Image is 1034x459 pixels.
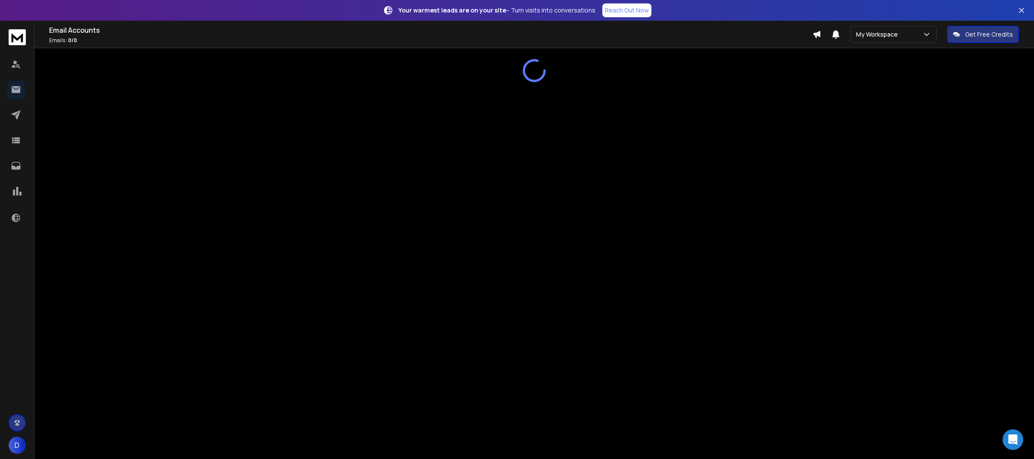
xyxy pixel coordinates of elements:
[399,6,506,14] strong: Your warmest leads are on your site
[49,25,813,35] h1: Email Accounts
[947,26,1019,43] button: Get Free Credits
[965,30,1013,39] p: Get Free Credits
[602,3,651,17] a: Reach Out Now
[856,30,901,39] p: My Workspace
[399,6,595,15] p: – Turn visits into conversations
[9,29,26,45] img: logo
[9,437,26,454] button: D
[68,37,77,44] span: 0 / 0
[605,6,649,15] p: Reach Out Now
[1003,429,1023,450] div: Open Intercom Messenger
[49,37,813,44] p: Emails :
